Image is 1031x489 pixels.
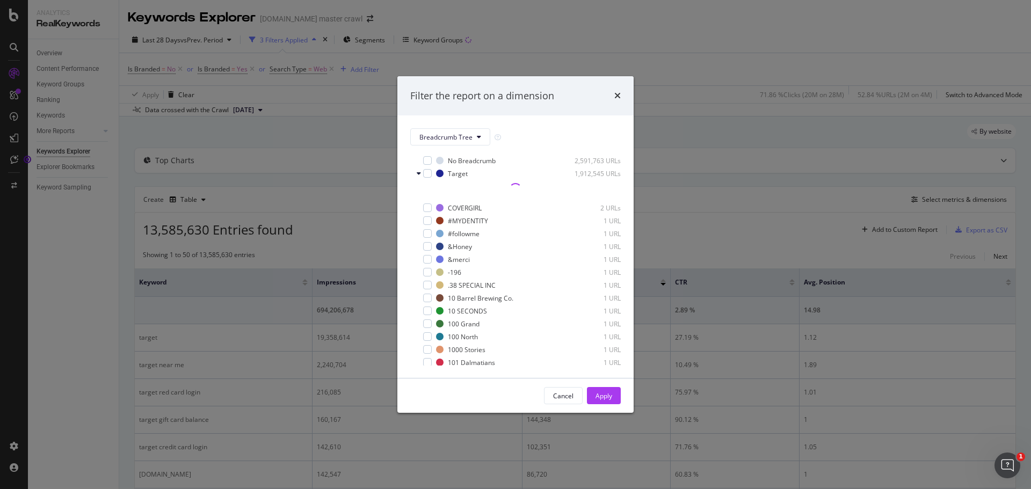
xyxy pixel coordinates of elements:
[448,156,496,165] div: No Breadcrumb
[448,268,461,277] div: -196
[568,281,621,290] div: 1 URL
[448,255,470,264] div: &merci
[448,169,468,178] div: Target
[568,242,621,251] div: 1 URL
[448,229,480,238] div: #followme
[568,156,621,165] div: 2,591,763 URLs
[1017,452,1025,461] span: 1
[587,387,621,404] button: Apply
[448,345,485,354] div: 1000 Stories
[544,387,583,404] button: Cancel
[448,281,496,290] div: .38 SPECIAL INC
[568,216,621,225] div: 1 URL
[568,268,621,277] div: 1 URL
[568,332,621,341] div: 1 URL
[448,332,478,341] div: 100 North
[568,169,621,178] div: 1,912,545 URLs
[568,255,621,264] div: 1 URL
[568,358,621,367] div: 1 URL
[419,133,473,142] span: Breadcrumb Tree
[448,216,488,225] div: #MYDENTITY
[568,306,621,316] div: 1 URL
[397,76,634,413] div: modal
[568,294,621,303] div: 1 URL
[568,345,621,354] div: 1 URL
[448,203,482,213] div: COVERGIRL
[596,391,612,400] div: Apply
[568,319,621,329] div: 1 URL
[448,242,472,251] div: &Honey
[410,89,554,103] div: Filter the report on a dimension
[448,358,495,367] div: 101 Dalmatians
[568,229,621,238] div: 1 URL
[994,452,1020,478] iframe: Intercom live chat
[448,294,513,303] div: 10 Barrel Brewing Co.
[553,391,573,400] div: Cancel
[614,89,621,103] div: times
[448,306,487,316] div: 10 SECONDS
[568,203,621,213] div: 2 URLs
[448,319,480,329] div: 100 Grand
[410,128,490,145] button: Breadcrumb Tree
